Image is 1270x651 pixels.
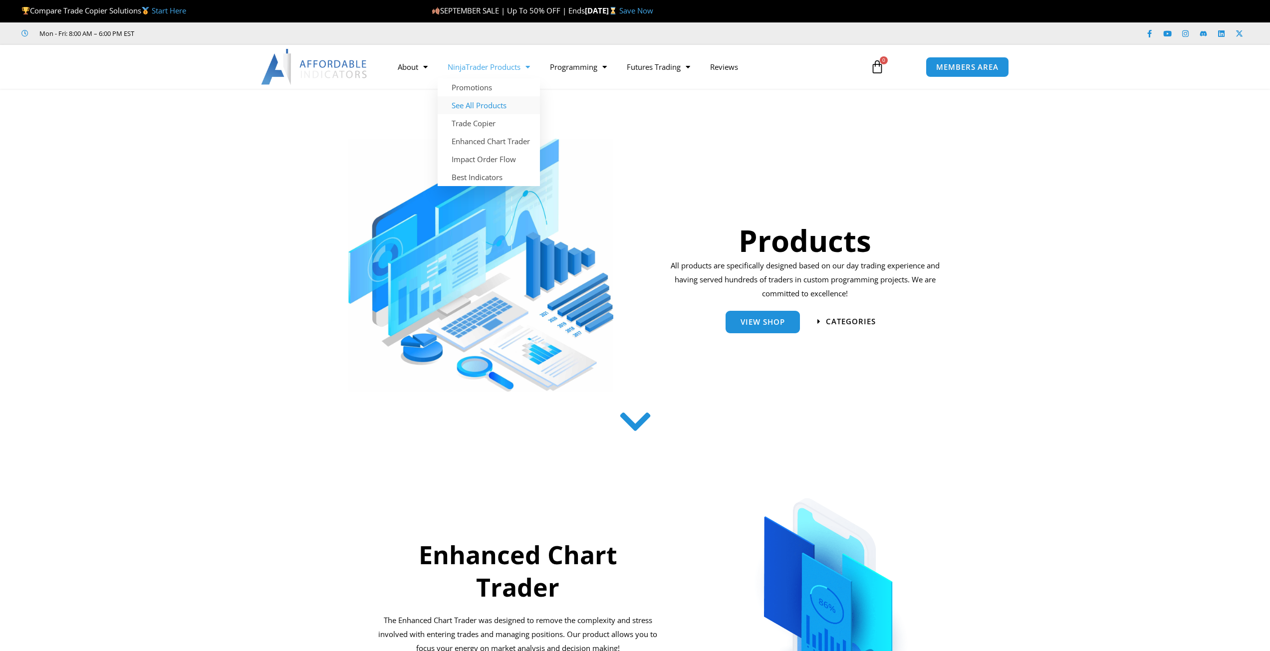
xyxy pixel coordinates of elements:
[726,311,800,333] a: View Shop
[585,5,619,15] strong: [DATE]
[880,56,888,64] span: 0
[438,168,540,186] a: Best Indicators
[348,139,613,392] img: ProductsSection scaled | Affordable Indicators – NinjaTrader
[540,55,617,78] a: Programming
[617,55,700,78] a: Futures Trading
[21,5,186,15] span: Compare Trade Copier Solutions
[377,539,659,604] h2: Enhanced Chart Trader
[926,57,1009,77] a: MEMBERS AREA
[855,52,899,81] a: 0
[817,318,876,325] a: categories
[438,114,540,132] a: Trade Copier
[438,78,540,96] a: Promotions
[142,7,149,14] img: 🥇
[22,7,29,14] img: 🏆
[609,7,617,14] img: ⌛
[438,78,540,186] ul: NinjaTrader Products
[388,55,859,78] nav: Menu
[432,5,585,15] span: SEPTEMBER SALE | Up To 50% OFF | Ends
[438,55,540,78] a: NinjaTrader Products
[152,5,186,15] a: Start Here
[936,63,999,71] span: MEMBERS AREA
[37,27,134,39] span: Mon - Fri: 8:00 AM – 6:00 PM EST
[438,150,540,168] a: Impact Order Flow
[261,49,368,85] img: LogoAI | Affordable Indicators – NinjaTrader
[388,55,438,78] a: About
[700,55,748,78] a: Reviews
[148,28,298,38] iframe: Customer reviews powered by Trustpilot
[432,7,440,14] img: 🍂
[438,132,540,150] a: Enhanced Chart Trader
[438,96,540,114] a: See All Products
[667,259,943,301] p: All products are specifically designed based on our day trading experience and having served hund...
[826,318,876,325] span: categories
[619,5,653,15] a: Save Now
[667,219,943,261] h1: Products
[741,318,785,326] span: View Shop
